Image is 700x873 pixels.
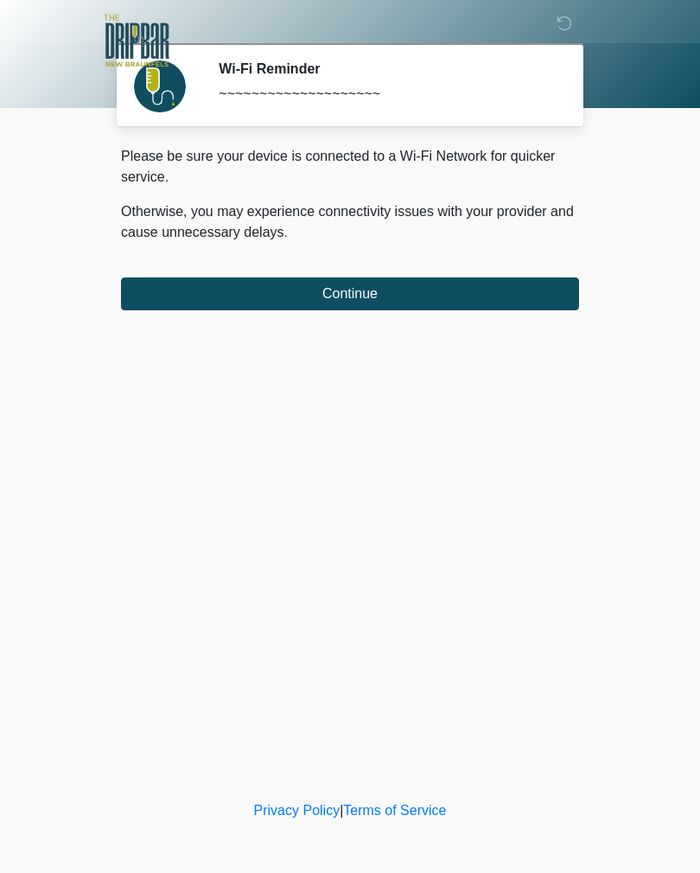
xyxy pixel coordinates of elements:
[343,803,446,818] a: Terms of Service
[121,277,579,310] button: Continue
[219,84,553,105] div: ~~~~~~~~~~~~~~~~~~~~
[254,803,340,818] a: Privacy Policy
[104,13,169,69] img: The DRIPBaR - New Braunfels Logo
[340,803,343,818] a: |
[121,201,579,243] p: Otherwise, you may experience connectivity issues with your provider and cause unnecessary delays
[121,146,579,188] p: Please be sure your device is connected to a Wi-Fi Network for quicker service.
[284,225,288,239] span: .
[134,61,186,112] img: Agent Avatar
